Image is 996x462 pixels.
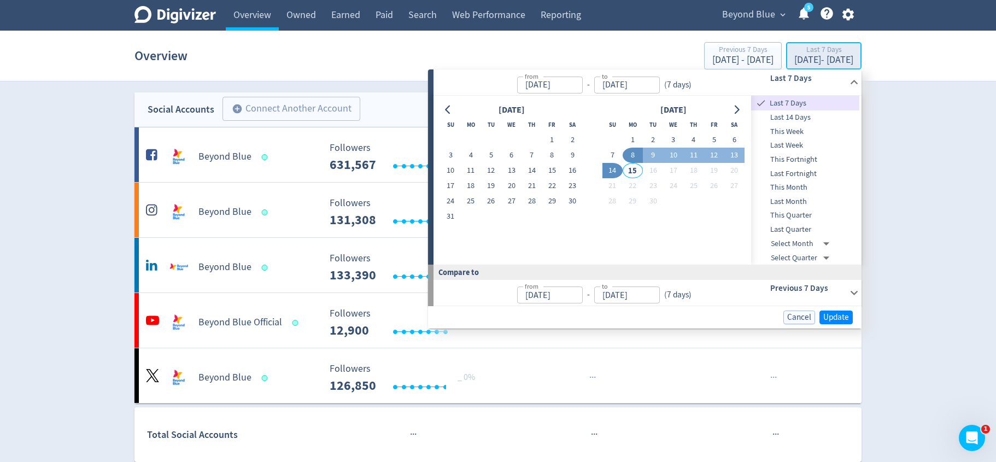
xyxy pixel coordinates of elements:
[804,3,813,12] a: 5
[704,148,724,163] button: 12
[712,55,774,65] div: [DATE] - [DATE]
[724,117,745,132] th: Saturday
[461,178,481,194] button: 18
[591,428,593,441] span: ·
[751,208,859,223] div: This Quarter
[783,311,815,324] button: Cancel
[134,293,862,348] a: Beyond Blue Official undefinedBeyond Blue Official Followers --- _ 0% Followers 12,900 ······
[683,178,704,194] button: 25
[623,194,643,209] button: 29
[324,308,488,337] svg: Followers ---
[643,148,663,163] button: 9
[643,163,663,178] button: 16
[751,96,859,110] div: Last 7 Days
[729,102,745,118] button: Go to next month
[428,265,862,279] div: Compare to
[563,117,583,132] th: Saturday
[481,194,501,209] button: 26
[751,153,859,167] div: This Fortnight
[751,196,859,208] span: Last Month
[786,42,862,69] button: Last 7 Days[DATE]- [DATE]
[751,224,859,236] span: Last Quarter
[134,183,862,237] a: Beyond Blue undefinedBeyond Blue Followers --- _ 0% Followers 131,308 ······
[663,178,683,194] button: 24
[522,194,542,209] button: 28
[412,428,414,441] span: ·
[602,117,623,132] th: Sunday
[441,148,461,163] button: 3
[724,132,745,148] button: 6
[168,256,190,278] img: Beyond Blue undefined
[787,313,811,321] span: Cancel
[704,42,782,69] button: Previous 7 Days[DATE] - [DATE]
[981,425,990,434] span: 1
[751,182,859,194] span: This Month
[663,132,683,148] button: 3
[770,282,845,295] h6: Previous 7 Days
[704,132,724,148] button: 5
[441,163,461,178] button: 10
[602,194,623,209] button: 28
[722,6,775,24] span: Beyond Blue
[751,110,859,125] div: Last 14 Days
[198,261,251,274] h5: Beyond Blue
[751,223,859,237] div: Last Quarter
[623,178,643,194] button: 22
[704,163,724,178] button: 19
[262,154,271,160] span: Data last synced: 15 Sep 2025, 10:02am (AEST)
[593,428,595,441] span: ·
[704,178,724,194] button: 26
[563,178,583,194] button: 23
[525,72,538,81] label: from
[751,139,859,151] span: Last Week
[441,178,461,194] button: 17
[751,126,859,138] span: This Week
[198,316,282,329] h5: Beyond Blue Official
[458,372,475,383] span: _ 0%
[262,265,271,271] span: Data last synced: 15 Sep 2025, 5:01am (AEST)
[770,371,772,384] span: ·
[751,195,859,209] div: Last Month
[771,251,834,265] div: Select Quarter
[777,428,779,441] span: ·
[522,178,542,194] button: 21
[563,148,583,163] button: 9
[461,117,481,132] th: Monday
[807,4,810,11] text: 5
[410,428,412,441] span: ·
[643,194,663,209] button: 30
[501,178,522,194] button: 20
[542,194,562,209] button: 29
[481,163,501,178] button: 12
[481,148,501,163] button: 5
[595,428,597,441] span: ·
[324,143,488,172] svg: Followers ---
[461,194,481,209] button: 25
[724,148,745,163] button: 13
[602,148,623,163] button: 7
[441,117,461,132] th: Sunday
[751,168,859,180] span: Last Fortnight
[525,282,538,291] label: from
[767,97,859,109] span: Last 7 Days
[751,209,859,221] span: This Quarter
[501,117,522,132] th: Wednesday
[751,167,859,181] div: Last Fortnight
[602,282,608,291] label: to
[433,280,862,306] div: from-to(7 days)Previous 7 Days
[772,371,775,384] span: ·
[433,69,862,96] div: from-to(7 days)Last 7 Days
[501,148,522,163] button: 6
[823,313,849,321] span: Update
[414,428,417,441] span: ·
[168,312,190,334] img: Beyond Blue Official undefined
[683,163,704,178] button: 18
[602,178,623,194] button: 21
[959,425,985,451] iframe: Intercom live chat
[663,163,683,178] button: 17
[324,198,488,227] svg: Followers ---
[643,178,663,194] button: 23
[623,148,643,163] button: 8
[198,371,251,384] h5: Beyond Blue
[751,112,859,124] span: Last 14 Days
